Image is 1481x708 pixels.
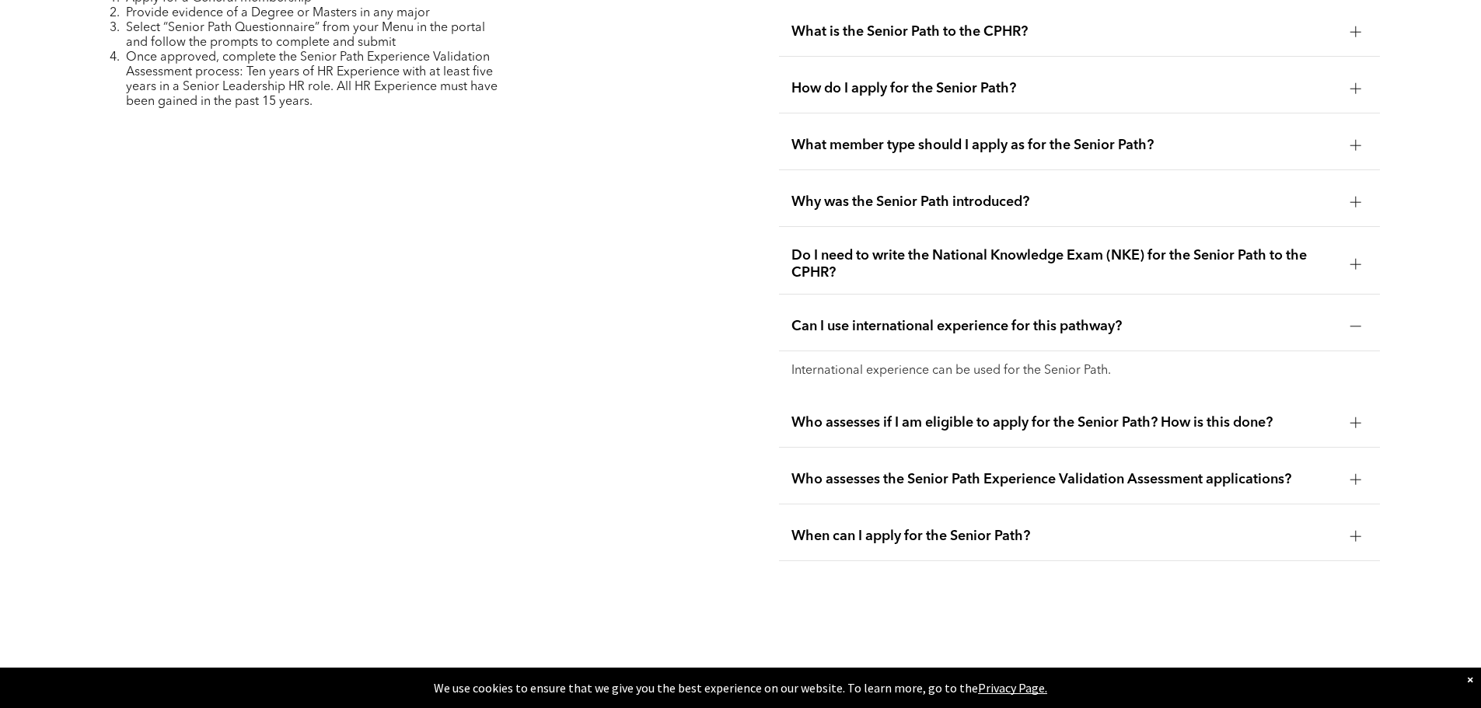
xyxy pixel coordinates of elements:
span: What member type should I apply as for the Senior Path? [791,137,1338,154]
span: How do I apply for the Senior Path? [791,80,1338,97]
span: Why was the Senior Path introduced? [791,194,1338,211]
span: When can I apply for the Senior Path? [791,528,1338,545]
span: Who assesses if I am eligible to apply for the Senior Path? How is this done? [791,414,1338,431]
span: Who assesses the Senior Path Experience Validation Assessment applications? [791,471,1338,488]
a: Privacy Page. [978,680,1047,696]
span: Can I use international experience for this pathway? [791,318,1338,335]
p: International experience can be used for the Senior Path. [791,364,1367,378]
span: Do I need to write the National Knowledge Exam (NKE) for the Senior Path to the CPHR? [791,247,1338,281]
div: Dismiss notification [1467,671,1473,687]
span: What is the Senior Path to the CPHR? [791,23,1338,40]
span: Select “Senior Path Questionnaire” from your Menu in the portal and follow the prompts to complet... [126,22,485,49]
span: Once approved, complete the Senior Path Experience Validation Assessment process: Ten years of HR... [126,51,498,108]
span: Provide evidence of a Degree or Masters in any major [126,7,430,19]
